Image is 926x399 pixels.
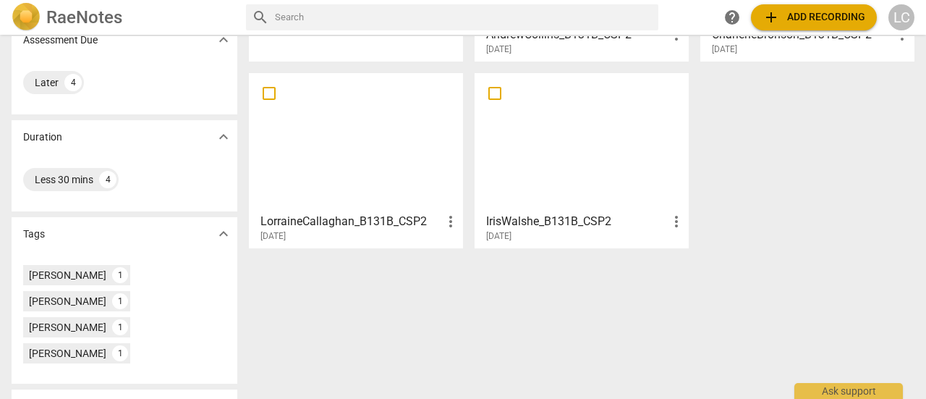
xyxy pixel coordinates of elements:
div: [PERSON_NAME] [29,268,106,282]
a: LogoRaeNotes [12,3,234,32]
span: more_vert [668,213,685,230]
span: add [763,9,780,26]
div: Ask support [794,383,903,399]
a: LorraineCallaghan_B131B_CSP2[DATE] [254,78,458,242]
h3: LorraineCallaghan_B131B_CSP2 [260,213,442,230]
div: 1 [112,293,128,309]
span: expand_more [215,31,232,49]
div: [PERSON_NAME] [29,294,106,308]
div: Later [35,75,59,90]
p: Duration [23,130,62,145]
button: Show more [213,223,234,245]
h2: RaeNotes [46,7,122,28]
button: Upload [751,4,877,30]
span: expand_more [215,128,232,146]
span: [DATE] [486,43,511,56]
span: search [252,9,269,26]
div: 1 [112,319,128,335]
span: expand_more [215,225,232,243]
span: help [723,9,741,26]
a: Help [719,4,745,30]
p: Assessment Due [23,33,98,48]
div: [PERSON_NAME] [29,320,106,335]
div: 1 [112,345,128,361]
span: more_vert [442,213,459,230]
div: 1 [112,267,128,283]
button: Show more [213,126,234,148]
p: Tags [23,227,45,242]
img: Logo [12,3,41,32]
button: LC [888,4,914,30]
input: Search [275,6,653,29]
div: Less 30 mins [35,172,93,187]
span: [DATE] [486,230,511,243]
span: Add recording [763,9,865,26]
span: [DATE] [712,43,737,56]
span: [DATE] [260,230,286,243]
a: IrisWalshe_B131B_CSP2[DATE] [480,78,684,242]
div: 4 [64,74,82,91]
h3: IrisWalshe_B131B_CSP2 [486,213,668,230]
div: 4 [99,171,116,188]
div: [PERSON_NAME] [29,346,106,361]
button: Show more [213,29,234,51]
